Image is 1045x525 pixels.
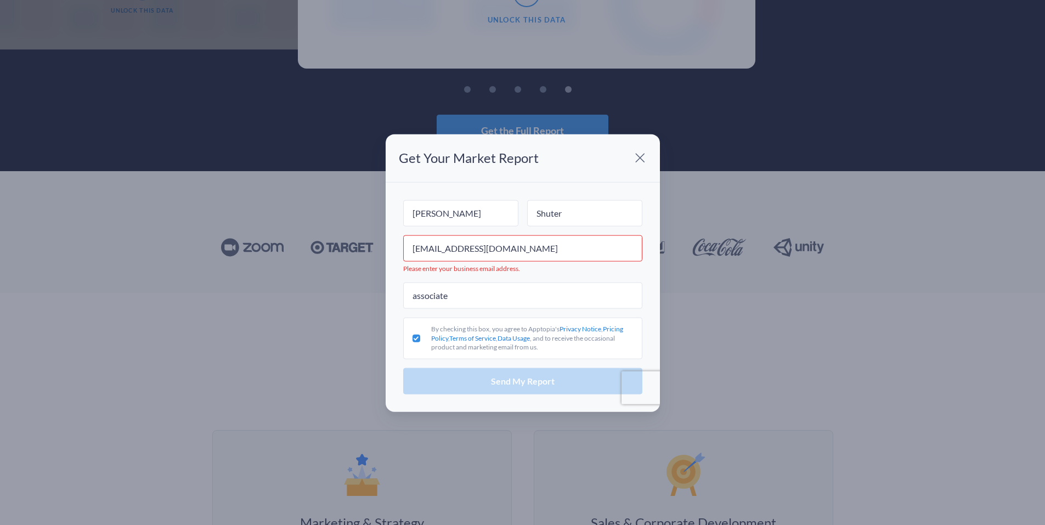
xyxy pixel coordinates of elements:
p: Get Your Market Report [399,151,539,165]
input: Last Name [527,200,642,226]
iframe: reCAPTCHA [622,371,762,404]
input: Job Title [403,282,642,308]
a: Terms of Service [449,334,496,342]
input: First Name [403,200,518,226]
a: Pricing Policy [431,324,623,342]
a: Data Usage [498,334,530,342]
div: Please enter your business email address. [403,263,642,273]
a: Privacy Notice [560,324,601,332]
span: By checking this box, you agree to Apptopia's , , , , and to receive the occasional product and m... [431,324,623,351]
input: By checking this box, you agree to Apptopia'sPrivacy Notice,Pricing Policy,Terms of Service,Data ... [413,335,420,342]
input: Business Email [403,235,642,261]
